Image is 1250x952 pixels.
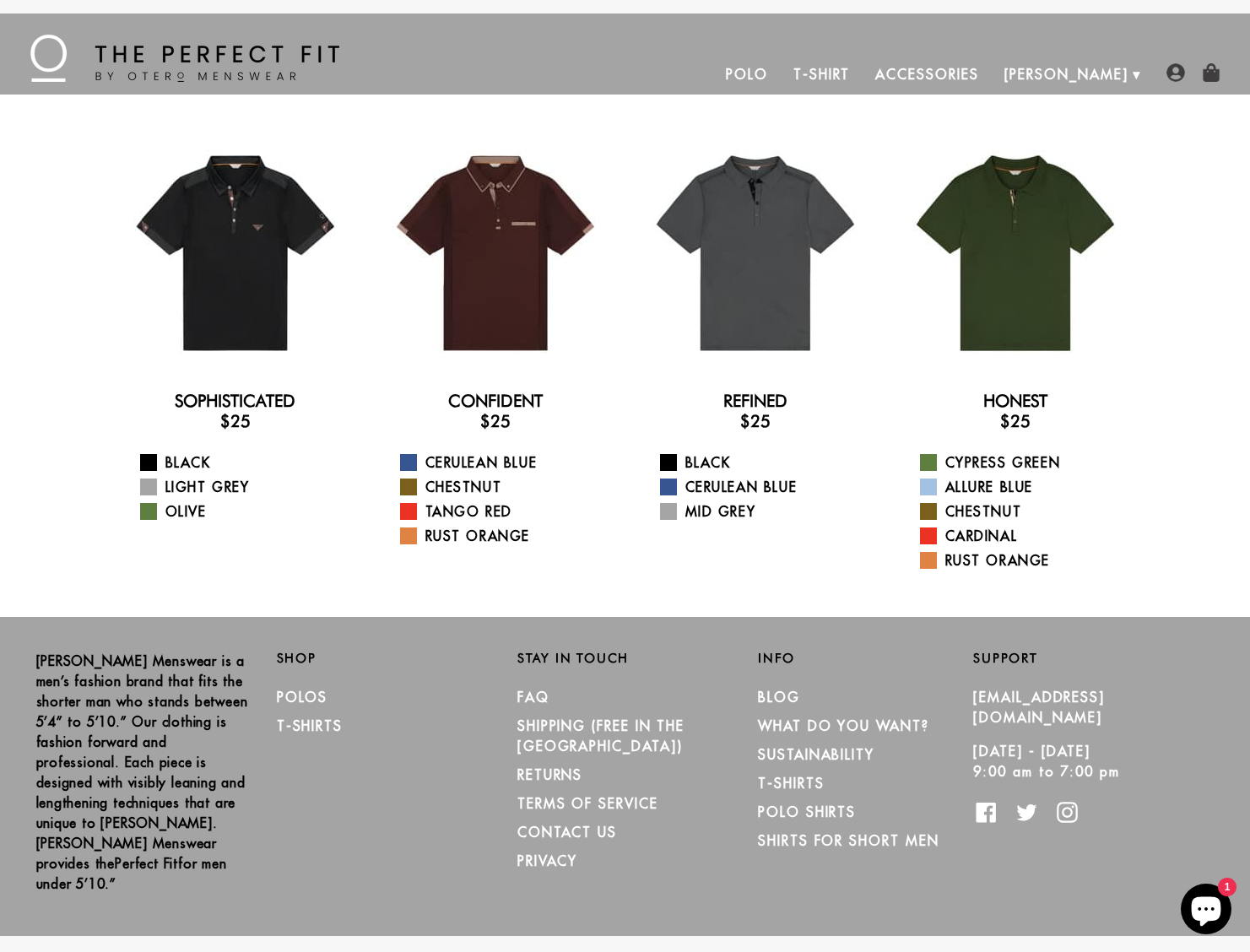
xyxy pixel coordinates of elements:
a: Allure Blue [920,477,1132,497]
a: Tango Red [400,501,612,522]
h2: Support [973,651,1214,666]
a: TERMS OF SERVICE [517,795,658,812]
a: Polos [277,689,328,706]
a: Rust Orange [920,550,1132,571]
a: Black [140,452,352,473]
strong: Perfect Fit [115,855,178,872]
img: The Perfect Fit - by Otero Menswear - Logo [30,35,339,82]
h3: $25 [639,411,872,431]
inbox-online-store-chat: Shopify online store chat [1176,884,1236,938]
a: Cerulean Blue [660,477,872,497]
a: CONTACT US [517,824,617,841]
a: Honest [983,391,1047,411]
a: Light Grey [140,477,352,497]
h3: $25 [379,411,612,431]
a: Mid Grey [660,501,872,522]
a: T-Shirts [277,717,343,734]
a: Sustainability [758,746,874,763]
a: What Do You Want? [758,717,929,734]
a: Black [660,452,872,473]
a: RETURNS [517,766,582,783]
a: Accessories [863,54,991,95]
h3: $25 [119,411,352,431]
p: [DATE] - [DATE] 9:00 am to 7:00 pm [973,741,1188,782]
a: Cypress Green [920,452,1132,473]
a: [EMAIL_ADDRESS][DOMAIN_NAME] [973,689,1105,726]
a: Refined [723,391,787,411]
a: Blog [758,689,800,706]
h2: Info [758,651,973,666]
a: PRIVACY [517,852,577,869]
a: T-Shirt [781,54,863,95]
h2: Shop [277,651,492,666]
a: Chestnut [400,477,612,497]
a: Polo Shirts [758,803,856,820]
a: Polo [713,54,781,95]
a: SHIPPING (Free in the [GEOGRAPHIC_DATA]) [517,717,685,755]
a: Olive [140,501,352,522]
a: FAQ [517,689,549,706]
a: Confident [448,391,543,411]
a: Shirts for Short Men [758,832,939,849]
img: shopping-bag-icon.png [1202,63,1220,82]
p: [PERSON_NAME] Menswear is a men’s fashion brand that fits the shorter man who stands between 5’4”... [36,651,252,894]
a: Cardinal [920,526,1132,546]
a: T-Shirts [758,775,824,792]
a: Cerulean Blue [400,452,612,473]
img: user-account-icon.png [1166,63,1185,82]
a: Rust Orange [400,526,612,546]
h2: Stay in Touch [517,651,733,666]
h3: $25 [899,411,1132,431]
a: Chestnut [920,501,1132,522]
a: [PERSON_NAME] [992,54,1141,95]
a: Sophisticated [175,391,295,411]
